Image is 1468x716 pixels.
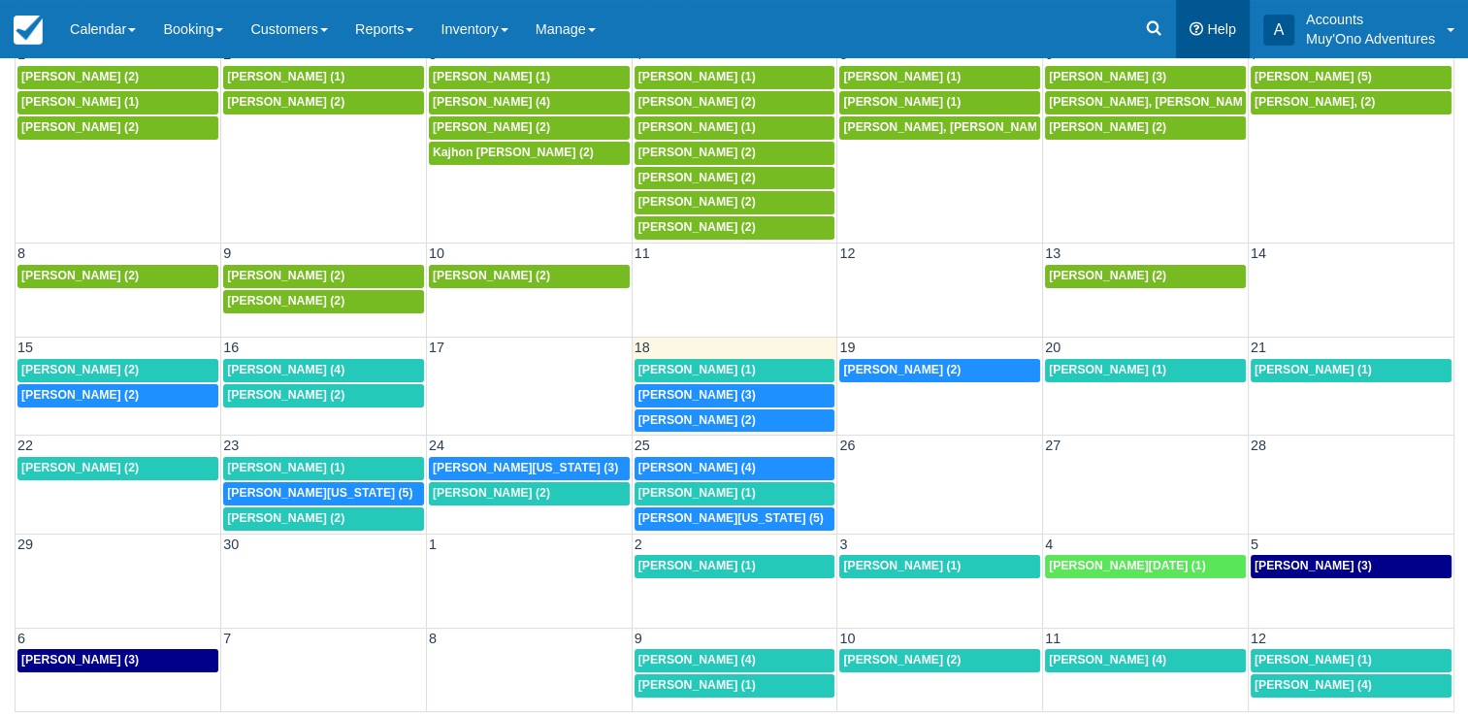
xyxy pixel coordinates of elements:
span: 12 [1249,631,1268,646]
a: [PERSON_NAME] (1) [839,66,1040,89]
span: [PERSON_NAME] (1) [433,70,550,83]
a: [PERSON_NAME] (2) [223,290,424,313]
a: [PERSON_NAME] (2) [635,167,835,190]
span: 2 [633,537,644,552]
a: [PERSON_NAME] (4) [1251,674,1452,698]
span: [PERSON_NAME] (2) [638,146,756,159]
i: Help [1190,22,1203,36]
span: 9 [633,631,644,646]
a: [PERSON_NAME] (1) [17,91,218,114]
span: [PERSON_NAME] (1) [843,70,961,83]
span: [PERSON_NAME] (1) [843,95,961,109]
a: [PERSON_NAME] (4) [429,91,630,114]
span: 17 [427,340,446,355]
span: [PERSON_NAME] (2) [638,195,756,209]
span: [PERSON_NAME] (2) [227,294,344,308]
span: 3 [837,537,849,552]
span: [PERSON_NAME] (2) [433,486,550,500]
span: [PERSON_NAME] (1) [1255,363,1372,376]
span: [PERSON_NAME] (2) [843,363,961,376]
span: 19 [837,340,857,355]
span: 28 [1249,438,1268,453]
a: [PERSON_NAME] (2) [635,191,835,214]
a: [PERSON_NAME] (1) [635,66,835,89]
span: 4 [1043,537,1055,552]
span: [PERSON_NAME] (2) [638,95,756,109]
a: [PERSON_NAME] (1) [635,116,835,140]
span: 26 [837,438,857,453]
span: 15 [16,340,35,355]
a: [PERSON_NAME][US_STATE] (3) [429,457,630,480]
span: [PERSON_NAME] (2) [21,363,139,376]
span: [PERSON_NAME] (2) [433,269,550,282]
div: A [1263,15,1294,46]
a: [PERSON_NAME] (1) [1251,649,1452,672]
a: [PERSON_NAME] (2) [429,265,630,288]
span: [PERSON_NAME] (2) [21,461,139,474]
span: 20 [1043,340,1062,355]
a: [PERSON_NAME] (1) [1045,359,1246,382]
span: [PERSON_NAME] (2) [21,269,139,282]
span: 24 [427,438,446,453]
a: [PERSON_NAME] (1) [223,457,424,480]
span: [PERSON_NAME] (3) [1049,70,1166,83]
span: 21 [1249,340,1268,355]
span: 22 [16,438,35,453]
span: [PERSON_NAME] (2) [638,220,756,234]
a: Kajhon [PERSON_NAME] (2) [429,142,630,165]
span: 7 [221,631,233,646]
a: [PERSON_NAME], (2) [1251,91,1452,114]
span: [PERSON_NAME] (2) [227,95,344,109]
a: [PERSON_NAME] (1) [429,66,630,89]
span: Kajhon [PERSON_NAME] (2) [433,146,594,159]
span: [PERSON_NAME] (2) [1049,269,1166,282]
span: 11 [1043,631,1062,646]
a: [PERSON_NAME] (2) [635,142,835,165]
span: [PERSON_NAME] (2) [21,388,139,402]
span: [PERSON_NAME] (4) [1255,678,1372,692]
a: [PERSON_NAME], [PERSON_NAME] (2) [1045,91,1246,114]
span: [PERSON_NAME] (3) [21,653,139,667]
span: [PERSON_NAME] (4) [433,95,550,109]
span: 12 [837,245,857,261]
span: 10 [837,631,857,646]
span: 11 [633,245,652,261]
a: [PERSON_NAME] (2) [223,265,424,288]
span: [PERSON_NAME] (1) [638,120,756,134]
a: [PERSON_NAME] (2) [429,482,630,505]
a: [PERSON_NAME] (1) [839,555,1040,578]
a: [PERSON_NAME] (1) [1251,359,1452,382]
span: 6 [16,631,27,646]
a: [PERSON_NAME] (3) [635,384,835,407]
span: 8 [16,245,27,261]
span: [PERSON_NAME][DATE] (1) [1049,559,1206,572]
span: [PERSON_NAME] (1) [638,363,756,376]
span: 5 [1249,537,1260,552]
a: [PERSON_NAME][US_STATE] (5) [223,482,424,505]
span: [PERSON_NAME] (1) [638,486,756,500]
span: [PERSON_NAME] (1) [638,678,756,692]
a: [PERSON_NAME][DATE] (1) [1045,555,1246,578]
span: [PERSON_NAME] (2) [638,171,756,184]
span: [PERSON_NAME][US_STATE] (5) [227,486,412,500]
span: 13 [1043,245,1062,261]
a: [PERSON_NAME][US_STATE] (5) [635,507,835,531]
span: 16 [221,340,241,355]
span: 23 [221,438,241,453]
a: [PERSON_NAME] (2) [17,265,218,288]
span: [PERSON_NAME] (1) [1255,653,1372,667]
span: [PERSON_NAME] (1) [638,559,756,572]
span: [PERSON_NAME], (2) [1255,95,1375,109]
a: [PERSON_NAME] (1) [635,674,835,698]
span: [PERSON_NAME] (4) [638,653,756,667]
span: [PERSON_NAME] (1) [227,461,344,474]
a: [PERSON_NAME] (3) [17,649,218,672]
span: 10 [427,245,446,261]
span: [PERSON_NAME] (2) [638,413,756,427]
span: [PERSON_NAME], [PERSON_NAME] (2) [1049,95,1272,109]
a: [PERSON_NAME] (2) [17,66,218,89]
p: Accounts [1306,10,1435,29]
a: [PERSON_NAME] (2) [839,359,1040,382]
span: [PERSON_NAME][US_STATE] (3) [433,461,618,474]
img: checkfront-main-nav-mini-logo.png [14,16,43,45]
